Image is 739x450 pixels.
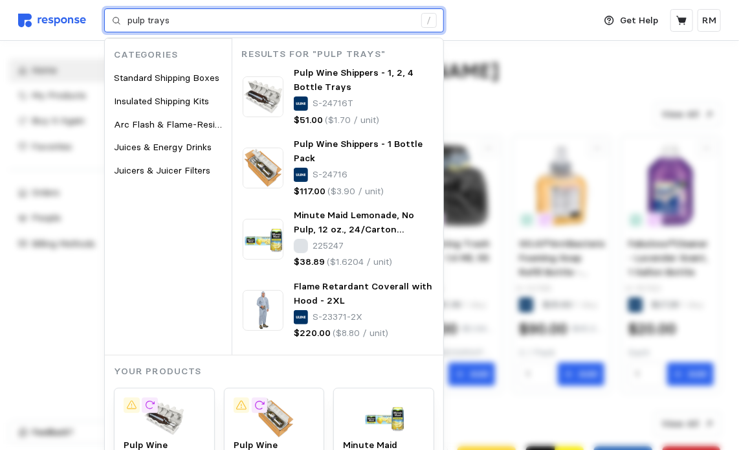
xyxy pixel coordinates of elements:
img: S-24716T [243,76,283,117]
p: Categories [114,48,232,62]
p: ($3.90 / unit) [328,185,384,199]
img: AB8F158C-543E-4C6E-86F3ADC9718B309A_sc7 [343,398,425,438]
span: Arc Flash & Flame-Resistant Coveralls [114,118,278,130]
img: S-24716 [243,148,283,188]
p: $51.00 [294,113,323,128]
button: Get Help [597,8,667,33]
p: $220.00 [294,326,331,341]
p: S-24716T [313,96,353,111]
div: / [421,13,437,28]
p: ($1.70 / unit) [325,113,380,128]
span: Insulated Shipping Kits [114,95,209,107]
img: S-24716 [234,398,315,438]
p: Results for "pulp trays" [241,47,443,62]
span: Minute Maid Lemonade, No Pulp, 12 oz., 24/Carton (00025000058387) [294,209,414,249]
button: RM [698,9,721,32]
img: S-23371-2X [243,290,283,331]
p: Your Products [114,365,443,379]
p: S-23371-2X [313,310,362,324]
span: Juicers & Juicer Filters [114,164,210,176]
p: 225247 [313,239,344,253]
p: ($1.6204 / unit) [327,255,393,269]
p: Get Help [621,14,659,28]
p: RM [702,14,716,28]
input: Search for a product name or SKU [127,9,414,32]
p: $38.89 [294,255,325,269]
span: Pulp Wine Shippers - 1, 2, 4 Bottle Trays [294,67,414,93]
img: S-24716T [124,398,205,438]
p: S-24716 [313,168,347,182]
span: Pulp Wine Shippers - 1 Bottle Pack [294,138,423,164]
span: Flame Retardant Coverall with Hood - 2XL [294,280,432,306]
span: Juices & Energy Drinks [114,141,212,153]
p: $117.00 [294,185,325,199]
span: Standard Shipping Boxes [114,72,219,84]
p: ($8.80 / unit) [333,326,389,341]
img: AB8F158C-543E-4C6E-86F3ADC9718B309A_sc7 [243,219,283,260]
img: svg%3e [18,14,86,27]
